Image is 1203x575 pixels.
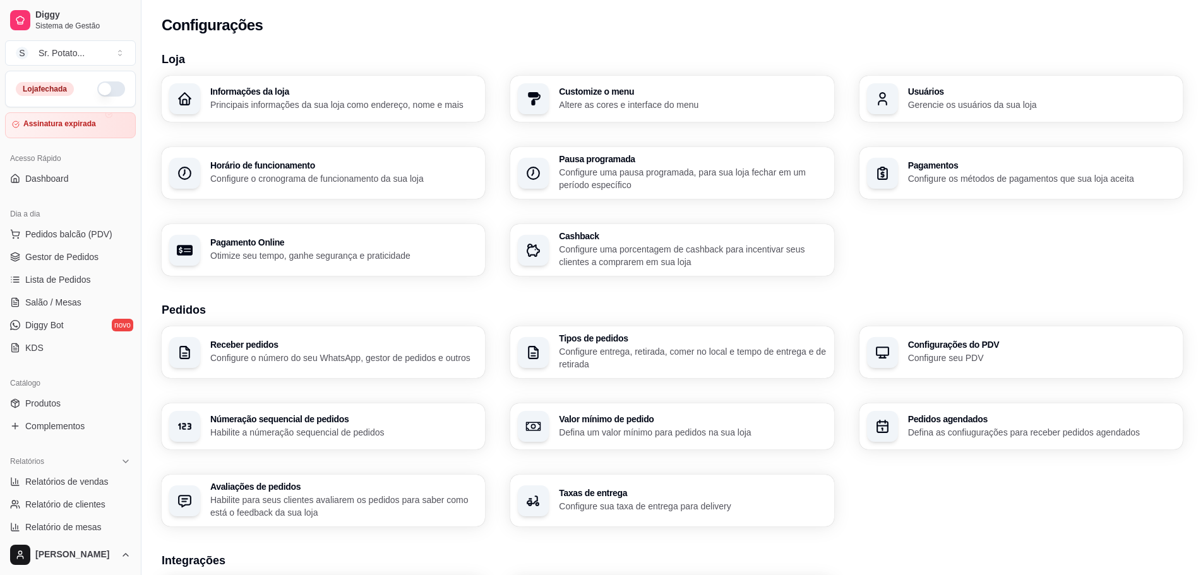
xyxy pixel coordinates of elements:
[97,81,125,97] button: Alterar Status
[162,15,263,35] h2: Configurações
[559,489,826,497] h3: Taxas de entrega
[5,471,136,492] a: Relatórios de vendas
[510,147,834,199] button: Pausa programadaConfigure uma pausa programada, para sua loja fechar em um período específico
[162,301,1183,319] h3: Pedidos
[25,251,99,263] span: Gestor de Pedidos
[908,426,1175,439] p: Defina as confiugurações para receber pedidos agendados
[5,112,136,138] a: Assinatura expirada
[5,416,136,436] a: Complementos
[859,76,1183,122] button: UsuáriosGerencie os usuários da sua loja
[908,161,1175,170] h3: Pagamentos
[25,319,64,331] span: Diggy Bot
[162,50,1183,68] h3: Loja
[210,98,477,111] p: Principais informações da sua loja como endereço, nome e mais
[908,415,1175,424] h3: Pedidos agendados
[559,155,826,163] h3: Pausa programada
[5,169,136,189] a: Dashboard
[25,498,105,511] span: Relatório de clientes
[5,373,136,393] div: Catálogo
[162,326,485,378] button: Receber pedidosConfigure o número do seu WhatsApp, gestor de pedidos e outros
[5,292,136,312] a: Salão / Mesas
[559,415,826,424] h3: Valor mínimo de pedido
[559,166,826,191] p: Configure uma pausa programada, para sua loja fechar em um período específico
[210,172,477,185] p: Configure o cronograma de funcionamento da sua loja
[559,334,826,343] h3: Tipos de pedidos
[35,21,131,31] span: Sistema de Gestão
[25,475,109,488] span: Relatórios de vendas
[510,76,834,122] button: Customize o menuAltere as cores e interface do menu
[5,5,136,35] a: DiggySistema de Gestão
[162,76,485,122] button: Informações da lojaPrincipais informações da sua loja como endereço, nome e mais
[5,270,136,290] a: Lista de Pedidos
[162,552,1183,569] h3: Integrações
[908,352,1175,364] p: Configure seu PDV
[5,148,136,169] div: Acesso Rápido
[5,338,136,358] a: KDS
[162,147,485,199] button: Horário de funcionamentoConfigure o cronograma de funcionamento da sua loja
[210,340,477,349] h3: Receber pedidos
[10,456,44,466] span: Relatórios
[25,296,81,309] span: Salão / Mesas
[210,249,477,262] p: Otimize seu tempo, ganhe segurança e praticidade
[559,98,826,111] p: Altere as cores e interface do menu
[5,517,136,537] a: Relatório de mesas
[25,521,102,533] span: Relatório de mesas
[559,232,826,240] h3: Cashback
[908,98,1175,111] p: Gerencie os usuários da sua loja
[25,397,61,410] span: Produtos
[39,47,85,59] div: Sr. Potato ...
[16,82,74,96] div: Loja fechada
[35,9,131,21] span: Diggy
[908,87,1175,96] h3: Usuários
[25,228,112,240] span: Pedidos balcão (PDV)
[210,494,477,519] p: Habilite para seus clientes avaliarem os pedidos para saber como está o feedback da sua loja
[25,420,85,432] span: Complementos
[908,340,1175,349] h3: Configurações do PDV
[559,345,826,370] p: Configure entrega, retirada, comer no local e tempo de entrega e de retirada
[162,475,485,526] button: Avaliações de pedidosHabilite para seus clientes avaliarem os pedidos para saber como está o feed...
[510,326,834,378] button: Tipos de pedidosConfigure entrega, retirada, comer no local e tempo de entrega e de retirada
[559,243,826,268] p: Configure uma porcentagem de cashback para incentivar seus clientes a comprarem em sua loja
[5,40,136,66] button: Select a team
[210,415,477,424] h3: Númeração sequencial de pedidos
[5,540,136,570] button: [PERSON_NAME]
[859,403,1183,449] button: Pedidos agendadosDefina as confiugurações para receber pedidos agendados
[5,224,136,244] button: Pedidos balcão (PDV)
[210,482,477,491] h3: Avaliações de pedidos
[210,238,477,247] h3: Pagamento Online
[162,403,485,449] button: Númeração sequencial de pedidosHabilite a númeração sequencial de pedidos
[510,475,834,526] button: Taxas de entregaConfigure sua taxa de entrega para delivery
[510,224,834,276] button: CashbackConfigure uma porcentagem de cashback para incentivar seus clientes a comprarem em sua loja
[210,426,477,439] p: Habilite a númeração sequencial de pedidos
[162,224,485,276] button: Pagamento OnlineOtimize seu tempo, ganhe segurança e praticidade
[23,119,96,129] article: Assinatura expirada
[5,393,136,413] a: Produtos
[35,549,116,560] span: [PERSON_NAME]
[908,172,1175,185] p: Configure os métodos de pagamentos que sua loja aceita
[5,494,136,514] a: Relatório de clientes
[25,273,91,286] span: Lista de Pedidos
[210,161,477,170] h3: Horário de funcionamento
[25,172,69,185] span: Dashboard
[16,47,28,59] span: S
[5,204,136,224] div: Dia a dia
[859,147,1183,199] button: PagamentosConfigure os métodos de pagamentos que sua loja aceita
[859,326,1183,378] button: Configurações do PDVConfigure seu PDV
[5,247,136,267] a: Gestor de Pedidos
[559,87,826,96] h3: Customize o menu
[510,403,834,449] button: Valor mínimo de pedidoDefina um valor mínimo para pedidos na sua loja
[559,500,826,513] p: Configure sua taxa de entrega para delivery
[5,315,136,335] a: Diggy Botnovo
[210,352,477,364] p: Configure o número do seu WhatsApp, gestor de pedidos e outros
[210,87,477,96] h3: Informações da loja
[25,341,44,354] span: KDS
[559,426,826,439] p: Defina um valor mínimo para pedidos na sua loja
